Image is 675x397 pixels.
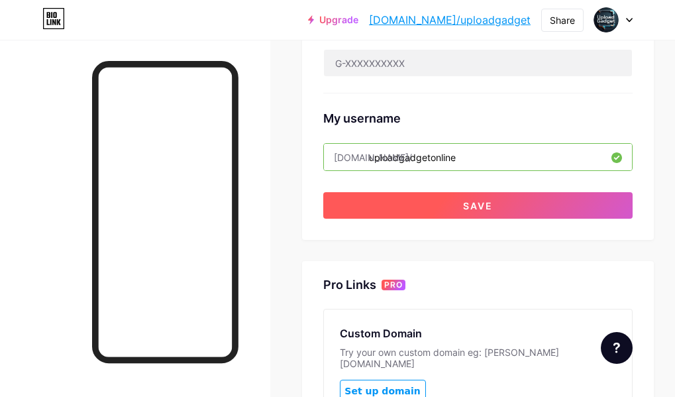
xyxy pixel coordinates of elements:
[463,200,493,211] span: Save
[323,277,376,293] div: Pro Links
[334,150,412,164] div: [DOMAIN_NAME]/
[340,325,616,341] div: Custom Domain
[324,50,632,76] input: G-XXXXXXXXXX
[323,192,633,219] button: Save
[324,144,632,170] input: username
[340,347,616,369] div: Try your own custom domain eg: [PERSON_NAME][DOMAIN_NAME]
[550,13,575,27] div: Share
[384,280,403,290] span: PRO
[594,7,619,32] img: uploadgadget
[323,109,633,127] div: My username
[344,386,420,397] span: Set up domain
[369,12,531,28] a: [DOMAIN_NAME]/uploadgadget
[308,15,358,25] a: Upgrade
